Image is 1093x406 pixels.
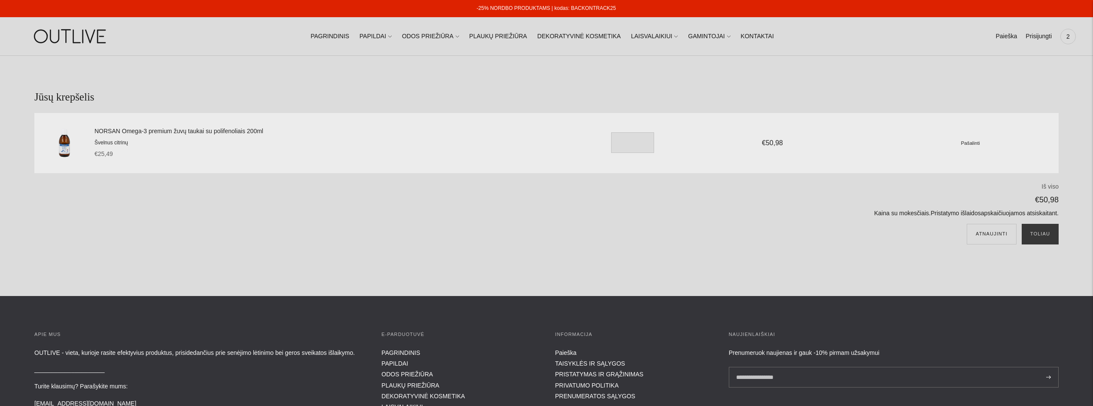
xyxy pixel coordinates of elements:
a: PRENUMERATOS SĄLYGOS [555,393,635,400]
a: PLAUKŲ PRIEŽIŪRA [469,27,527,46]
h3: E-parduotuvė [381,330,538,339]
a: GAMINTOJAI [688,27,730,46]
p: _____________________ [34,364,364,375]
a: PRIVATUMO POLITIKA [555,382,618,389]
a: Paieška [996,27,1017,46]
h1: Jūsų krepšelis [34,90,1059,104]
a: LAISVALAIKIUI [631,27,678,46]
a: KONTAKTAI [741,27,774,46]
h3: Naujienlaiškiai [729,330,1059,339]
p: Kaina su mokesčiais. apskaičiuojamos atsiskaitant. [393,208,1059,219]
a: DEKORATYVINĖ KOSMETIKA [537,27,621,46]
h3: APIE MUS [34,330,364,339]
a: DEKORATYVINĖ KOSMETIKA [381,393,465,400]
p: Iš viso [393,182,1059,192]
p: Švelnus citrinų [94,138,564,147]
a: PAGRINDINIS [381,349,420,356]
div: €25,49 [94,149,564,159]
a: PAPILDAI [359,27,392,46]
div: €50,98 [693,137,852,149]
button: Atnaujinti [967,224,1017,244]
a: Pašalinti [961,139,980,146]
div: Prenumeruok naujienas ir gauk -10% pirmam užsakymui [729,348,1059,358]
a: ODOS PRIEŽIŪRA [381,371,433,378]
a: Pristatymo išlaidos [931,210,981,217]
span: 2 [1062,31,1074,43]
a: NORSAN Omega-3 premium žuvų taukai su polifenoliais 200ml [94,126,564,137]
a: Paieška [555,349,576,356]
a: TAISYKLĖS IR SĄLYGOS [555,360,625,367]
a: PLAUKŲ PRIEŽIŪRA [381,382,439,389]
a: -25% NORDBO PRODUKTAMS | kodas: BACKONTRACK25 [477,5,616,11]
button: Toliau [1022,224,1059,244]
img: OUTLIVE [17,21,125,51]
p: OUTLIVE - vieta, kurioje rasite efektyvius produktus, prisidedančius prie senėjimo lėtinimo bei g... [34,348,364,358]
a: PAGRINDINIS [311,27,349,46]
input: Translation missing: en.cart.general.item_quantity [611,132,654,153]
a: Prisijungti [1026,27,1052,46]
a: ODOS PRIEŽIŪRA [402,27,459,46]
a: PRISTATYMAS IR GRĄŽINIMAS [555,371,643,378]
h3: INFORMACIJA [555,330,711,339]
small: Pašalinti [961,140,980,146]
a: 2 [1060,27,1076,46]
p: €50,98 [393,193,1059,207]
a: PAPILDAI [381,360,408,367]
p: Turite klausimų? Parašykite mums: [34,381,364,392]
img: NORSAN Omega-3 premium žuvų taukai su polifenoliais 200ml - Švelnus citrinų [43,122,86,165]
